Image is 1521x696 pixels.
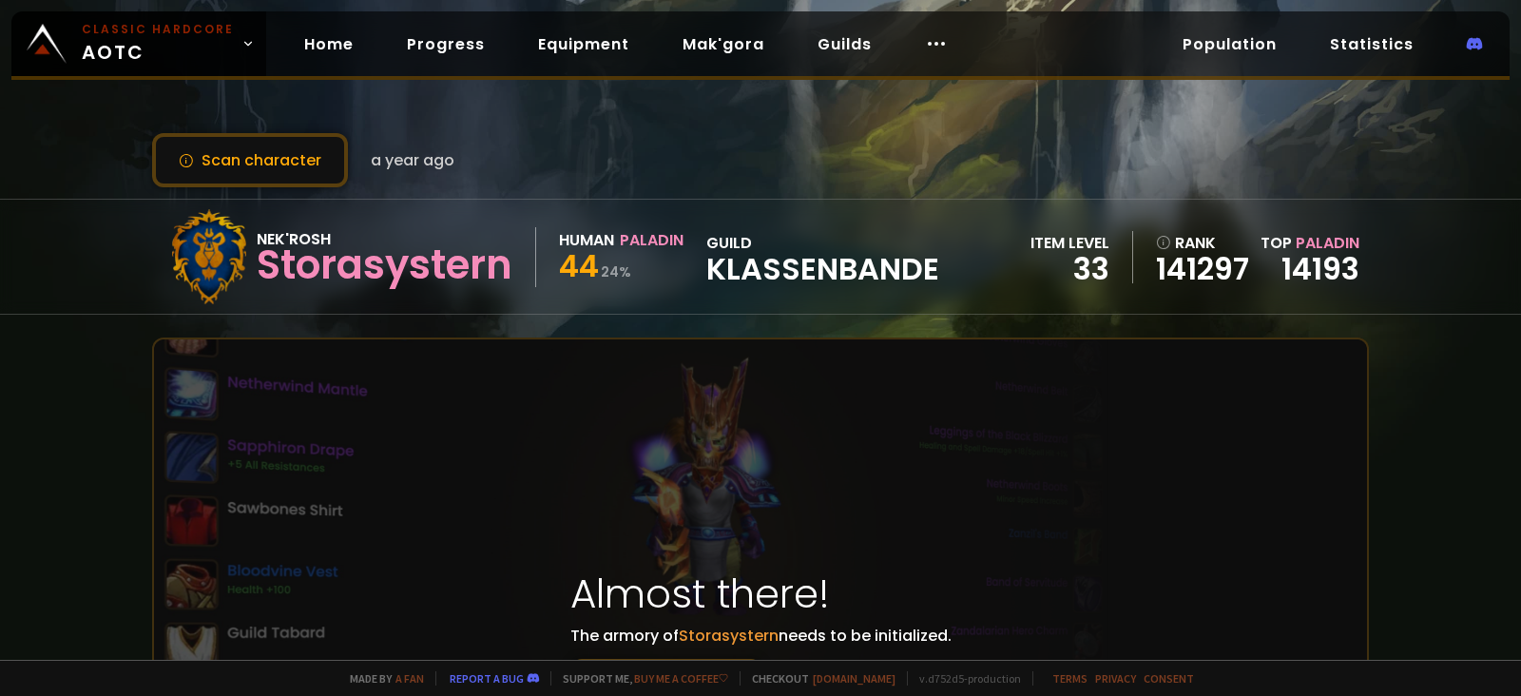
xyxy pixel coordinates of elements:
[1156,255,1249,283] a: 141297
[289,25,369,64] a: Home
[559,228,614,252] div: Human
[601,262,631,281] small: 24 %
[1315,25,1429,64] a: Statistics
[706,255,939,283] span: Klassenbande
[813,671,895,686] a: [DOMAIN_NAME]
[395,671,424,686] a: a fan
[1030,231,1109,255] div: item level
[570,564,952,624] h1: Almost there!
[1144,671,1194,686] a: Consent
[82,21,234,38] small: Classic Hardcore
[1281,247,1359,290] a: 14193
[1261,231,1359,255] div: Top
[550,671,728,686] span: Support me,
[634,671,728,686] a: Buy me a coffee
[559,244,599,287] span: 44
[1052,671,1088,686] a: Terms
[152,133,348,187] button: Scan character
[82,21,234,67] span: AOTC
[523,25,645,64] a: Equipment
[257,227,512,251] div: Nek'Rosh
[706,231,939,283] div: guild
[1167,25,1292,64] a: Population
[450,671,524,686] a: Report a bug
[679,625,779,647] span: Storasystern
[1030,255,1109,283] div: 33
[802,25,887,64] a: Guilds
[1156,231,1249,255] div: rank
[620,228,683,252] div: Paladin
[1296,232,1359,254] span: Paladin
[667,25,780,64] a: Mak'gora
[740,671,895,686] span: Checkout
[371,148,454,172] span: a year ago
[11,11,266,76] a: Classic HardcoreAOTC
[1095,671,1136,686] a: Privacy
[392,25,500,64] a: Progress
[907,671,1021,686] span: v. d752d5 - production
[338,671,424,686] span: Made by
[257,251,512,280] div: Storasystern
